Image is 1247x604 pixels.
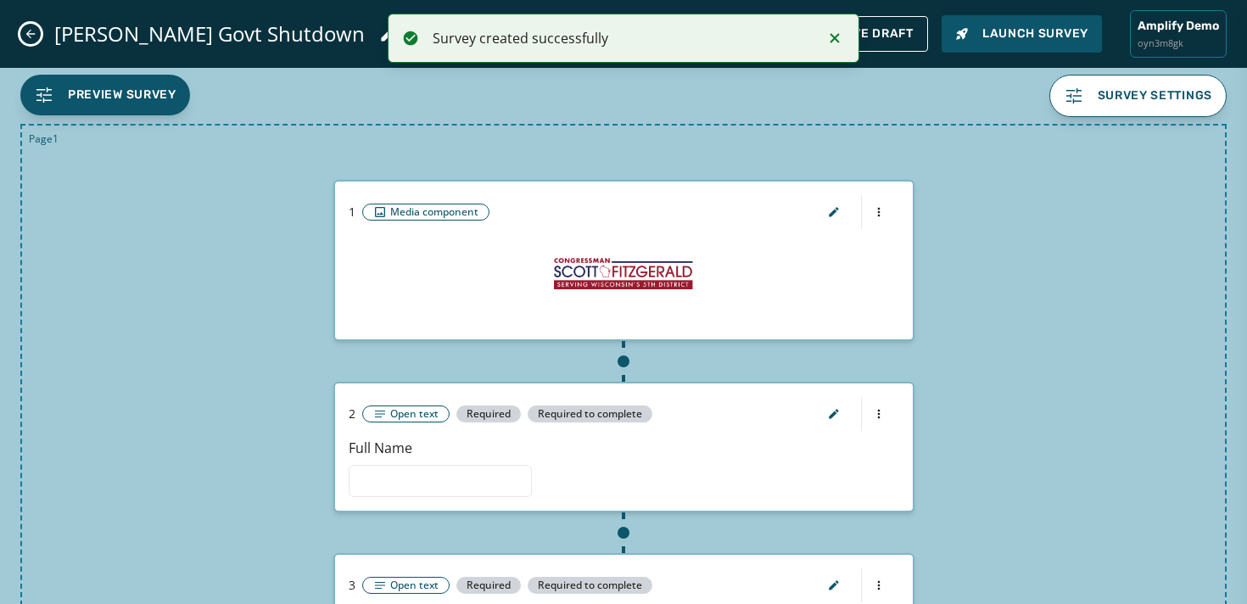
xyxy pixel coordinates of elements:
button: Preview Survey [20,75,190,115]
span: Required to complete [528,405,652,422]
span: Open text [390,579,439,592]
span: Required [456,405,521,422]
span: Amplify Demo [1138,18,1219,35]
div: Survey created successfully [433,28,811,48]
span: Save Draft [836,27,914,41]
span: oyn3m8gk [1138,36,1219,51]
span: 1 [349,204,355,221]
span: Open text [390,407,439,421]
body: Rich Text Area [14,14,553,52]
button: Survey settings [1049,75,1227,117]
span: 2 [349,405,355,422]
span: [PERSON_NAME] Govt Shutdown [54,21,365,47]
span: Launch Survey [955,25,1088,42]
p: Full Name [349,438,899,458]
span: Required [456,577,521,594]
div: Add component after component 2 [601,512,646,553]
span: 3 [349,577,355,594]
button: Launch Survey [942,15,1102,53]
span: Media component [390,205,478,219]
img: Thumbnail [543,249,704,300]
span: Required to complete [528,577,652,594]
span: Page 1 [29,132,59,146]
div: Add component after component 1 [601,341,646,382]
span: Preview Survey [68,87,176,103]
button: Save Draft [822,16,928,52]
span: Survey settings [1098,89,1213,103]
